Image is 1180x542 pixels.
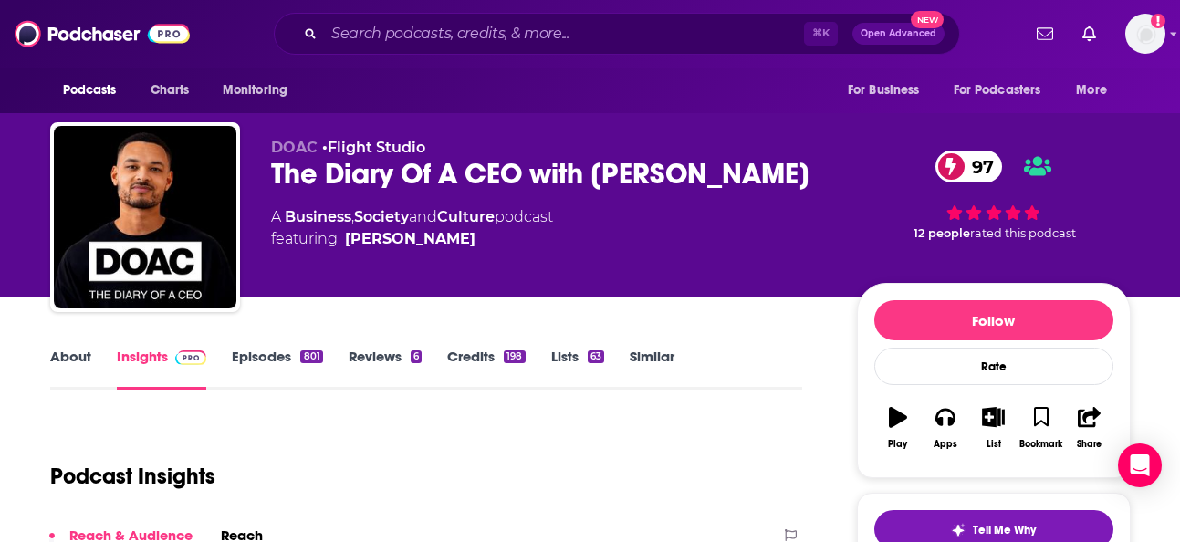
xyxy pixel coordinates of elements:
a: Similar [630,348,674,390]
a: Culture [437,208,495,225]
img: User Profile [1125,14,1165,54]
span: , [351,208,354,225]
span: Monitoring [223,78,287,103]
a: Reviews6 [349,348,422,390]
div: Rate [874,348,1113,385]
h1: Podcast Insights [50,463,215,490]
div: 6 [411,350,422,363]
span: featuring [271,228,553,250]
span: Open Advanced [861,29,936,38]
a: Show notifications dropdown [1075,18,1103,49]
button: Play [874,395,922,461]
input: Search podcasts, credits, & more... [324,19,804,48]
a: Show notifications dropdown [1029,18,1060,49]
button: Show profile menu [1125,14,1165,54]
a: InsightsPodchaser Pro [117,348,207,390]
span: 12 people [914,226,970,240]
div: List [987,439,1001,450]
img: The Diary Of A CEO with Steven Bartlett [54,126,236,308]
div: Search podcasts, credits, & more... [274,13,960,55]
div: Apps [934,439,957,450]
button: List [969,395,1017,461]
span: ⌘ K [804,22,838,46]
div: 198 [504,350,525,363]
a: Charts [139,73,201,108]
button: Open AdvancedNew [852,23,945,45]
span: Tell Me Why [973,523,1036,537]
span: More [1076,78,1107,103]
span: 97 [954,151,1003,182]
a: Business [285,208,351,225]
span: For Podcasters [954,78,1041,103]
button: open menu [835,73,943,108]
a: Society [354,208,409,225]
div: 801 [300,350,322,363]
button: Apps [922,395,969,461]
div: Share [1077,439,1102,450]
div: 63 [588,350,604,363]
button: open menu [210,73,311,108]
div: 97 12 peoplerated this podcast [857,139,1131,252]
span: New [911,11,944,28]
a: 97 [935,151,1003,182]
div: [PERSON_NAME] [345,228,475,250]
span: Logged in as BaltzandCompany [1125,14,1165,54]
a: Episodes801 [232,348,322,390]
div: A podcast [271,206,553,250]
button: open menu [942,73,1068,108]
a: Flight Studio [328,139,425,156]
button: Follow [874,300,1113,340]
button: open menu [50,73,141,108]
span: Charts [151,78,190,103]
img: Podchaser Pro [175,350,207,365]
a: Credits198 [447,348,525,390]
span: DOAC [271,139,318,156]
button: Bookmark [1018,395,1065,461]
span: For Business [848,78,920,103]
span: and [409,208,437,225]
img: Podchaser - Follow, Share and Rate Podcasts [15,16,190,51]
div: Bookmark [1019,439,1062,450]
img: tell me why sparkle [951,523,966,537]
div: Play [888,439,907,450]
a: About [50,348,91,390]
span: Podcasts [63,78,117,103]
button: open menu [1063,73,1130,108]
span: rated this podcast [970,226,1076,240]
button: Share [1065,395,1112,461]
div: Open Intercom Messenger [1118,443,1162,487]
a: Lists63 [551,348,604,390]
span: • [322,139,425,156]
svg: Add a profile image [1151,14,1165,28]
